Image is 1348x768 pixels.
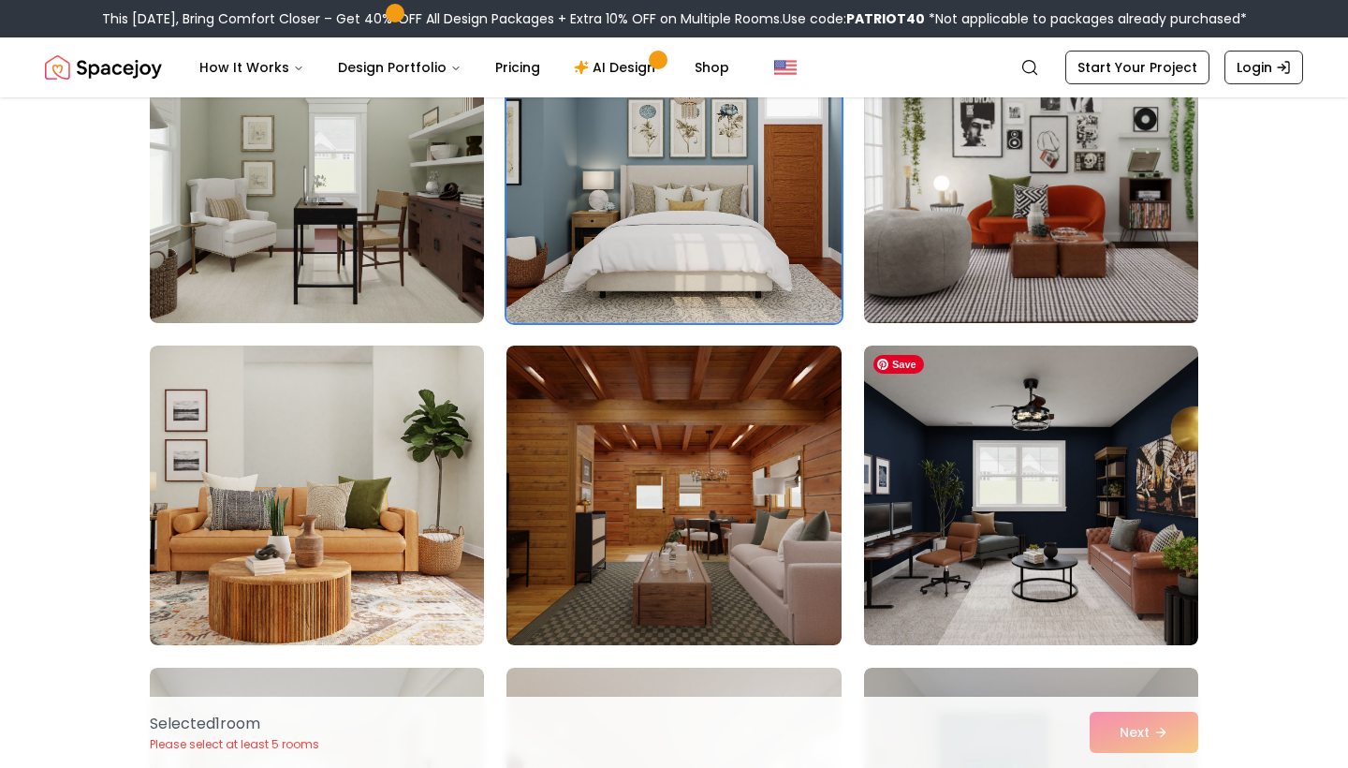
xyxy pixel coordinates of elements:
[1065,51,1209,84] a: Start Your Project
[184,49,744,86] nav: Main
[150,23,484,323] img: Room room-7
[1224,51,1303,84] a: Login
[184,49,319,86] button: How It Works
[506,23,841,323] img: Room room-8
[323,49,476,86] button: Design Portfolio
[150,713,319,735] p: Selected 1 room
[774,56,797,79] img: United States
[480,49,555,86] a: Pricing
[506,346,841,645] img: Room room-11
[846,9,925,28] b: PATRIOT40
[783,9,925,28] span: Use code:
[925,9,1247,28] span: *Not applicable to packages already purchased*
[864,346,1198,645] img: Room room-12
[856,16,1207,331] img: Room room-9
[559,49,676,86] a: AI Design
[150,737,319,752] p: Please select at least 5 rooms
[45,49,162,86] a: Spacejoy
[873,355,924,374] span: Save
[45,37,1303,97] nav: Global
[150,346,484,645] img: Room room-10
[680,49,744,86] a: Shop
[45,49,162,86] img: Spacejoy Logo
[102,9,1247,28] div: This [DATE], Bring Comfort Closer – Get 40% OFF All Design Packages + Extra 10% OFF on Multiple R...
